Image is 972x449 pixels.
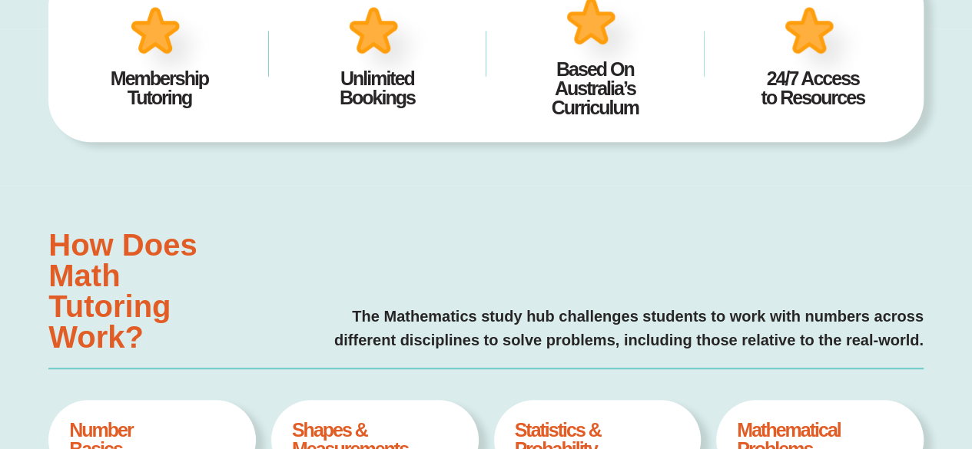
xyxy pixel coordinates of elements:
[895,375,972,449] iframe: Chat Widget
[74,69,245,107] h4: Membership Tutoring
[362,2,383,23] button: Text
[727,69,898,107] h4: 24/7 Access to Resources
[509,60,681,117] h4: Based On Australia’s Curriculum
[262,305,923,352] p: The Mathematics study hub challenges students to work with numbers across different disciplines t...
[405,2,426,23] button: Add or edit images
[48,229,247,352] h3: How Does Math Tutoring Work?
[383,2,405,23] button: Draw
[291,69,463,107] h4: Unlimited Bookings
